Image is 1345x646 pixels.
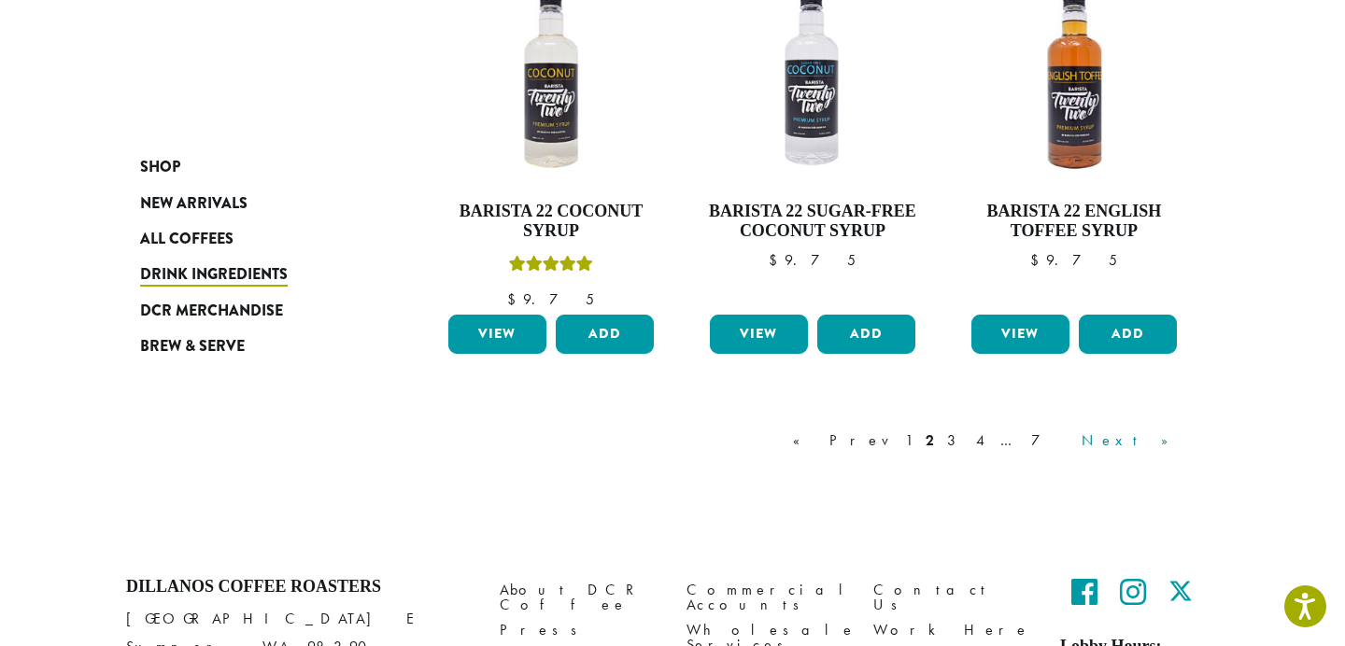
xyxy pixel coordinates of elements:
h4: Barista 22 Sugar-Free Coconut Syrup [705,202,920,242]
div: Rated 5.00 out of 5 [509,253,593,281]
a: View [710,315,808,354]
a: About DCR Coffee [500,577,658,617]
h4: Barista 22 English Toffee Syrup [967,202,1182,242]
span: Brew & Serve [140,335,245,358]
span: New Arrivals [140,192,248,216]
span: $ [1030,250,1046,270]
a: View [448,315,546,354]
span: Drink Ingredients [140,263,288,287]
a: Commercial Accounts [687,577,845,617]
a: DCR Merchandise [140,293,364,329]
bdi: 9.75 [507,289,594,309]
a: Shop [140,149,364,185]
button: Add [556,315,654,354]
bdi: 9.75 [769,250,856,270]
a: All Coffees [140,221,364,257]
span: DCR Merchandise [140,300,283,323]
button: Add [1079,315,1177,354]
span: Shop [140,156,180,179]
a: New Arrivals [140,185,364,220]
a: « Prev [789,429,896,452]
a: Brew & Serve [140,329,364,364]
a: 4 [972,429,991,452]
a: … [997,429,1022,452]
a: Drink Ingredients [140,257,364,292]
span: All Coffees [140,228,234,251]
a: 2 [922,429,938,452]
a: 3 [943,429,967,452]
span: $ [507,289,523,309]
a: Next » [1078,429,1185,452]
a: Work Here [873,617,1032,642]
h4: Barista 22 Coconut Syrup [444,202,658,242]
h4: Dillanos Coffee Roasters [126,577,472,597]
a: View [971,315,1069,354]
a: 1 [901,429,916,452]
bdi: 9.75 [1030,250,1117,270]
span: $ [769,250,785,270]
a: Contact Us [873,577,1032,617]
a: 7 [1027,429,1072,452]
a: Press [500,617,658,642]
button: Add [817,315,915,354]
